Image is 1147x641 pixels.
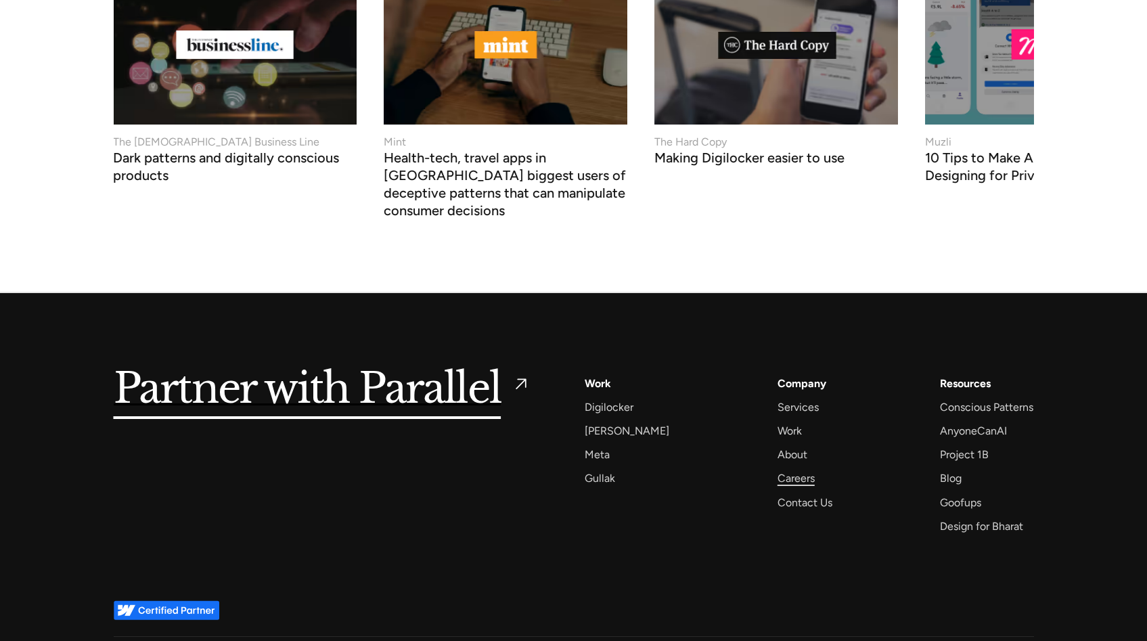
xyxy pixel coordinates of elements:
a: Meta [585,445,610,464]
a: Project 1B [940,445,989,464]
a: Services [778,398,819,416]
div: Muzli [925,134,951,150]
h3: Dark patterns and digitally conscious products [113,153,357,184]
h3: Health-tech, travel apps in [GEOGRAPHIC_DATA] biggest users of deceptive patterns that can manipu... [384,153,627,219]
a: [PERSON_NAME] [585,422,669,440]
a: AnyoneCanAI [940,422,1007,440]
div: The Hard Copy [654,134,727,150]
a: Contact Us [778,493,832,512]
a: Goofups [940,493,981,512]
a: Digilocker [585,398,633,416]
a: Blog [940,469,962,487]
div: Resources [940,374,991,393]
h5: Partner with Parallel [114,374,501,405]
a: Partner with Parallel [114,374,531,405]
a: Work [585,374,611,393]
a: Careers [778,469,815,487]
a: Conscious Patterns [940,398,1033,416]
a: About [778,445,807,464]
div: Mint [384,134,406,150]
h3: Making Digilocker easier to use [654,153,845,167]
div: The [DEMOGRAPHIC_DATA] Business Line [113,134,319,150]
a: Work [778,422,802,440]
a: Company [778,374,826,393]
a: Gullak [585,469,615,487]
a: Design for Bharat [940,517,1023,535]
